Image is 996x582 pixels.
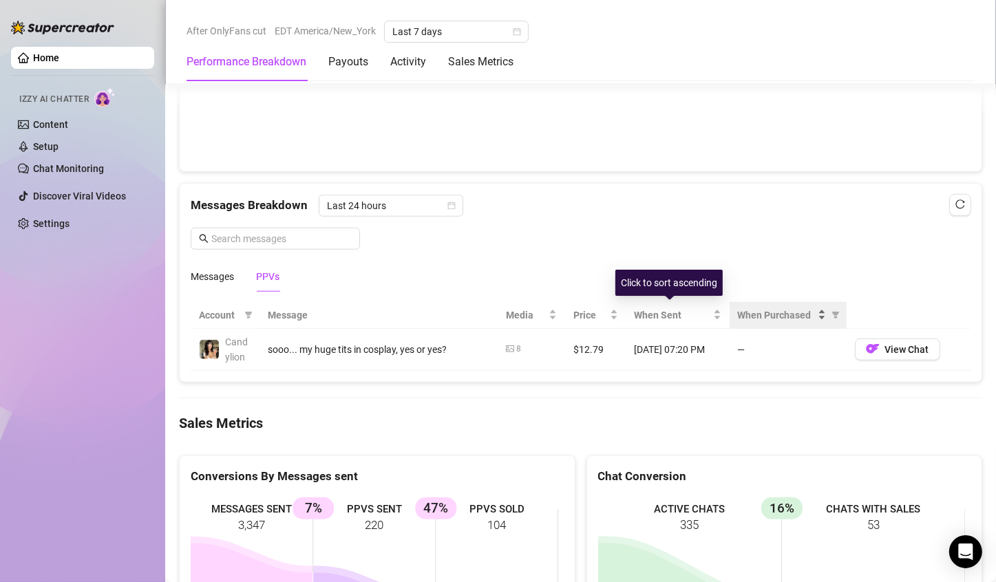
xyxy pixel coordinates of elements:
span: calendar [447,202,456,210]
img: OF [866,342,880,356]
th: When Sent [626,302,730,329]
img: Candylion [200,340,219,359]
span: View Chat [885,344,929,355]
div: Payouts [328,54,368,70]
span: Candylion [225,336,248,363]
span: filter [244,311,253,319]
span: filter [829,305,843,325]
span: Media [506,308,546,323]
span: calendar [513,28,521,36]
img: logo-BBDzfeDw.svg [11,21,114,34]
span: Last 24 hours [327,195,455,216]
th: Price [565,302,626,329]
a: Home [33,52,59,63]
span: search [199,234,209,244]
div: sooo... my huge tits in cosplay, yes or yes? [268,342,489,357]
div: Click to sort ascending [615,270,723,296]
button: OFView Chat [855,338,940,360]
th: Media [498,302,565,329]
div: Chat Conversion [598,467,971,486]
th: When Purchased [730,302,847,329]
span: filter [831,311,840,319]
a: Settings [33,218,70,229]
div: Conversions By Messages sent [191,467,564,486]
a: Chat Monitoring [33,163,104,174]
span: Price [573,308,607,323]
input: Search messages [211,231,352,246]
span: filter [242,305,255,325]
a: Setup [33,141,59,152]
span: EDT America/New_York [275,21,376,41]
span: After OnlyFans cut [187,21,266,41]
span: When Purchased [738,308,815,323]
h4: Sales Metrics [179,413,982,433]
div: Activity [390,54,426,70]
span: reload [955,200,965,209]
div: 8 [516,343,521,356]
div: PPVs [256,269,279,284]
span: picture [506,345,514,353]
div: Messages [191,269,234,284]
span: Account [199,308,239,323]
a: Content [33,119,68,130]
td: $12.79 [565,329,626,371]
div: Performance Breakdown [187,54,306,70]
span: Izzy AI Chatter [19,93,89,106]
td: — [730,329,847,371]
div: Sales Metrics [448,54,513,70]
a: OFView Chat [855,347,940,358]
div: Messages Breakdown [191,195,971,217]
span: When Sent [635,308,710,323]
span: Last 7 days [392,21,520,42]
th: Message [259,302,498,329]
img: AI Chatter [94,87,116,107]
a: Discover Viral Videos [33,191,126,202]
div: Open Intercom Messenger [949,535,982,568]
td: [DATE] 07:20 PM [626,329,730,371]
